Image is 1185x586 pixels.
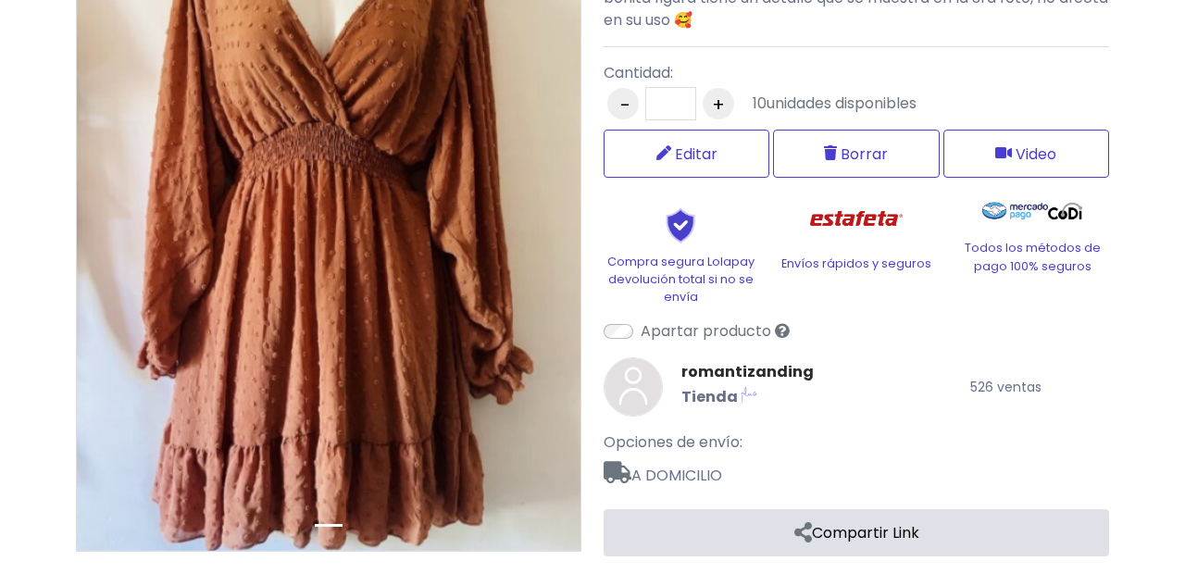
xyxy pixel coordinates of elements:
[703,88,734,119] button: +
[604,454,1109,487] span: A DOMICILIO
[753,93,767,114] span: 10
[780,255,933,272] p: Envíos rápidos y seguros
[681,387,738,408] b: Tienda
[604,253,757,306] p: Compra segura Lolapay devolución total si no se envía
[970,378,1042,396] small: 526 ventas
[773,130,939,178] button: Borrar
[738,383,760,405] img: Lolapay Plus
[634,207,727,243] img: Shield
[641,320,771,343] label: Apartar producto
[604,62,917,84] p: Cantidad:
[841,143,888,166] span: Borrar
[775,323,790,338] i: Sólo tú verás el producto listado en tu tienda pero podrás venderlo si compartes su enlace directo
[675,143,717,166] span: Editar
[607,88,639,119] button: -
[982,193,1048,230] img: Mercado Pago Logo
[681,361,814,383] a: romantizanding
[753,93,917,115] div: unidades disponibles
[943,130,1109,178] button: Video
[604,431,742,453] span: Opciones de envío:
[955,239,1109,274] p: Todos los métodos de pago 100% seguros
[795,193,918,245] img: Estafeta Logo
[604,130,769,178] a: Editar
[1016,143,1056,166] span: Video
[604,509,1109,556] a: Compartir Link
[604,357,663,417] img: romantizanding
[1048,193,1082,230] img: Codi Logo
